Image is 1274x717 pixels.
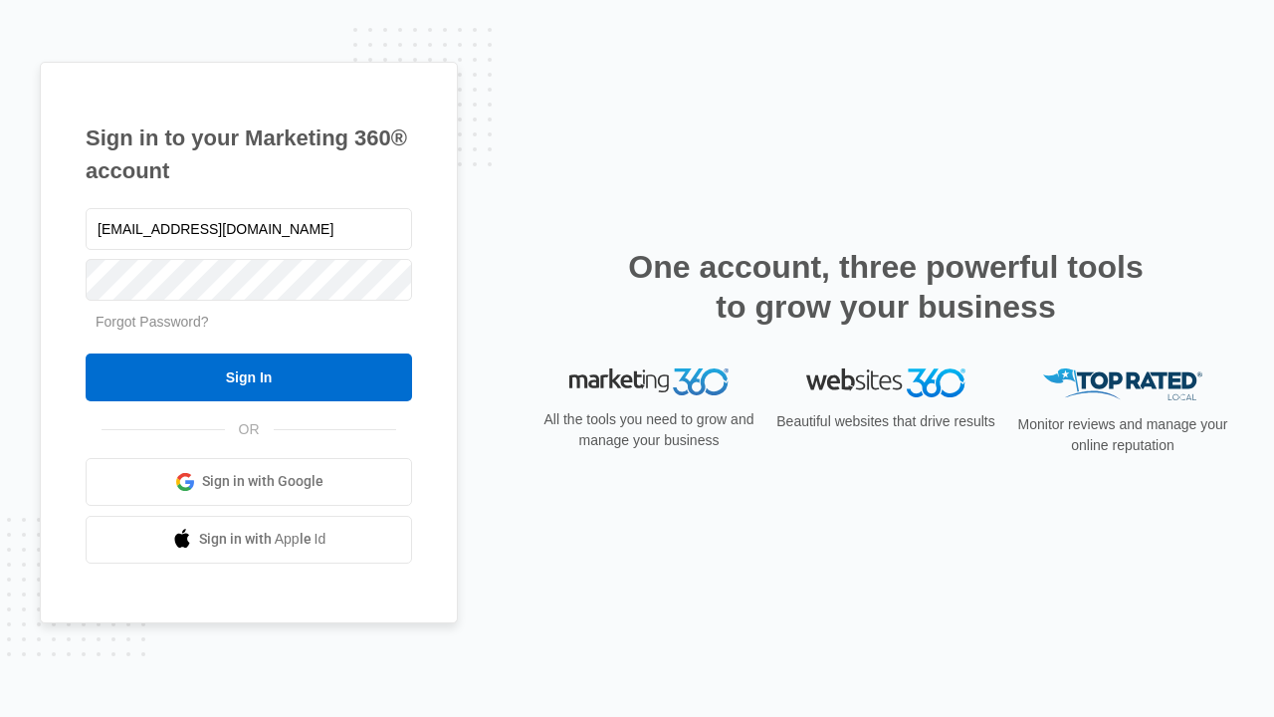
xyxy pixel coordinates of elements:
[86,121,412,187] h1: Sign in to your Marketing 360® account
[86,516,412,564] a: Sign in with Apple Id
[225,419,274,440] span: OR
[806,368,965,397] img: Websites 360
[537,409,760,451] p: All the tools you need to grow and manage your business
[96,314,209,330] a: Forgot Password?
[86,208,412,250] input: Email
[199,529,326,550] span: Sign in with Apple Id
[1011,414,1234,456] p: Monitor reviews and manage your online reputation
[202,471,323,492] span: Sign in with Google
[86,458,412,506] a: Sign in with Google
[86,354,412,401] input: Sign In
[1043,368,1202,401] img: Top Rated Local
[569,368,729,396] img: Marketing 360
[774,411,997,432] p: Beautiful websites that drive results
[622,247,1150,327] h2: One account, three powerful tools to grow your business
